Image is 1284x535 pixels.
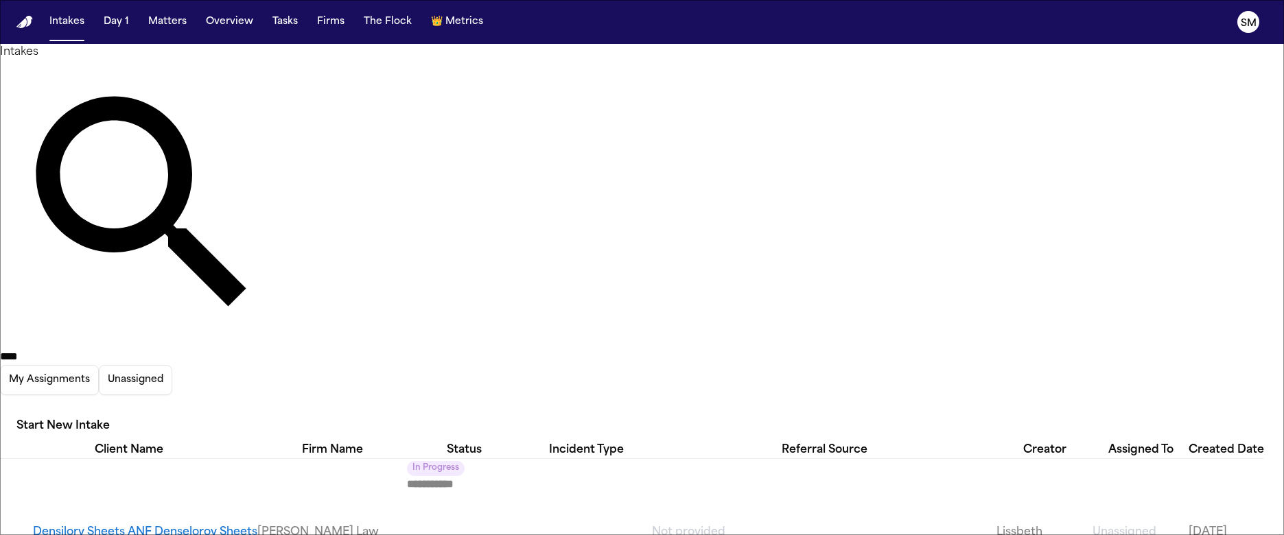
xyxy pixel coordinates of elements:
[98,10,135,34] button: Day 1
[1189,442,1264,458] div: Created Date
[358,10,417,34] button: The Flock
[257,442,407,458] div: Firm Name
[16,16,33,29] img: Finch Logo
[407,461,465,476] span: In Progress
[521,442,652,458] div: Incident Type
[16,16,33,29] a: Home
[312,10,350,34] button: Firms
[200,10,259,34] button: Overview
[425,10,489,34] button: crownMetrics
[1093,442,1189,458] div: Assigned To
[44,10,90,34] button: Intakes
[267,10,303,34] button: Tasks
[407,442,521,458] div: Status
[143,10,192,34] button: Matters
[652,442,996,458] div: Referral Source
[996,442,1093,458] div: Creator
[99,365,172,395] button: Unassigned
